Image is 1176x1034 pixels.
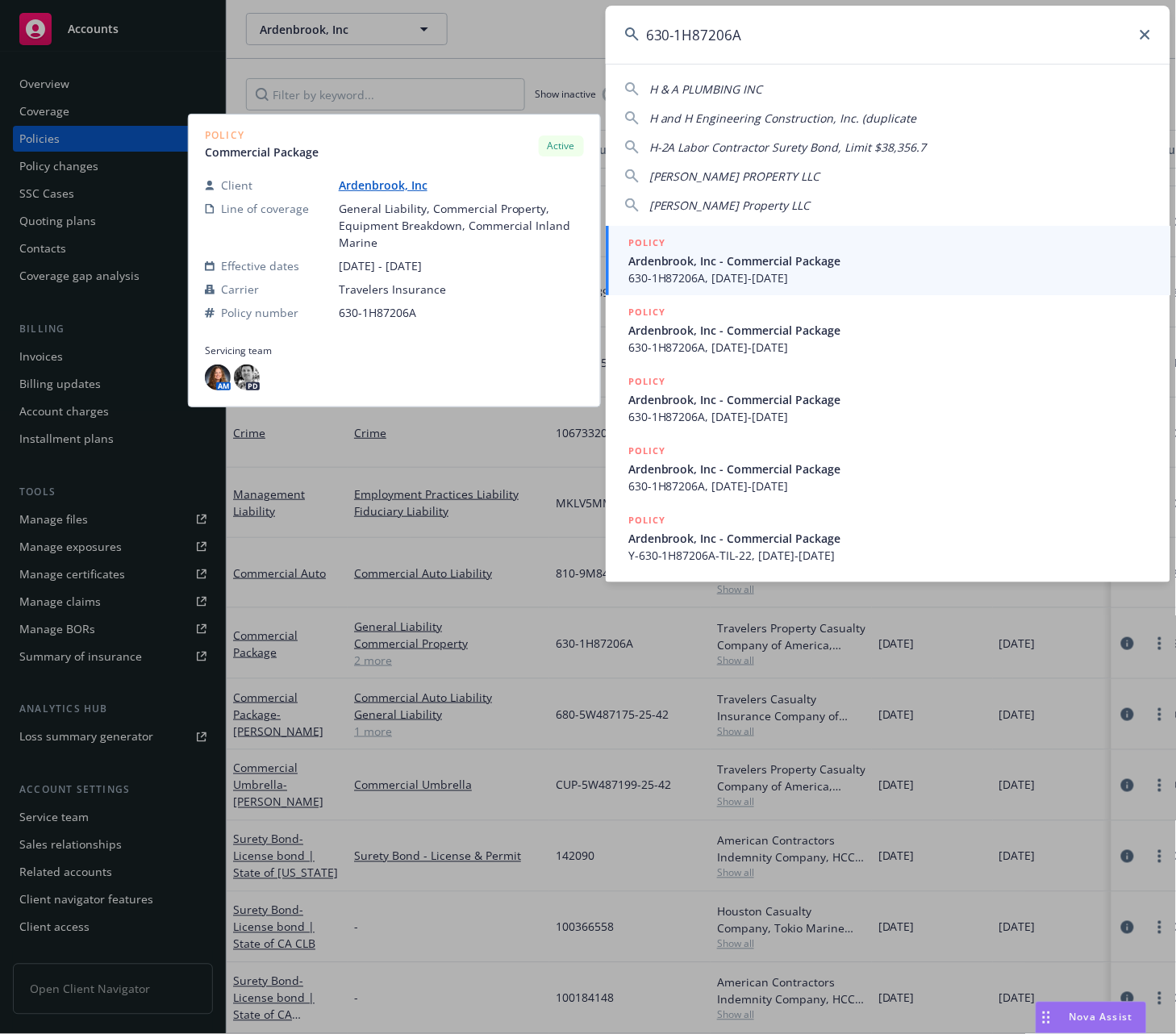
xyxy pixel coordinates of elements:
h5: POLICY [628,443,665,459]
span: Ardenbrook, Inc - Commercial Package [628,461,1151,477]
span: 630-1H87206A, [DATE]-[DATE] [628,339,1151,356]
a: POLICYArdenbrook, Inc - Commercial Package630-1H87206A, [DATE]-[DATE] [606,434,1170,503]
span: H and H Engineering Construction, Inc. (duplicate [649,110,917,126]
span: 630-1H87206A, [DATE]-[DATE] [628,269,1151,286]
a: POLICYArdenbrook, Inc - Commercial Package630-1H87206A, [DATE]-[DATE] [606,365,1170,434]
div: Drag to move [1036,1003,1057,1033]
span: 630-1H87206A, [DATE]-[DATE] [628,408,1151,425]
span: H-2A Labor Contractor Surety Bond, Limit $38,356.7 [649,140,927,155]
a: POLICYArdenbrook, Inc - Commercial Package630-1H87206A, [DATE]-[DATE] [606,226,1170,295]
span: Ardenbrook, Inc - Commercial Package [628,322,1151,339]
h5: POLICY [628,373,665,390]
span: Nova Assist [1070,1011,1133,1024]
span: Ardenbrook, Inc - Commercial Package [628,530,1151,547]
button: Nova Assist [1036,1002,1147,1034]
h5: POLICY [628,304,665,320]
span: [PERSON_NAME] PROPERTY LLC [649,169,820,184]
input: Search... [606,6,1170,64]
span: Ardenbrook, Inc - Commercial Package [628,252,1151,269]
a: POLICYArdenbrook, Inc - Commercial Package630-1H87206A, [DATE]-[DATE] [606,295,1170,365]
span: Y-630-1H87206A-TIL-22, [DATE]-[DATE] [628,547,1151,564]
span: Ardenbrook, Inc - Commercial Package [628,391,1151,408]
span: H & A PLUMBING INC [649,81,763,97]
h5: POLICY [628,235,665,251]
span: [PERSON_NAME] Property LLC [649,198,811,213]
span: 630-1H87206A, [DATE]-[DATE] [628,477,1151,494]
h5: POLICY [628,512,665,528]
a: POLICYArdenbrook, Inc - Commercial PackageY-630-1H87206A-TIL-22, [DATE]-[DATE] [606,503,1170,573]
